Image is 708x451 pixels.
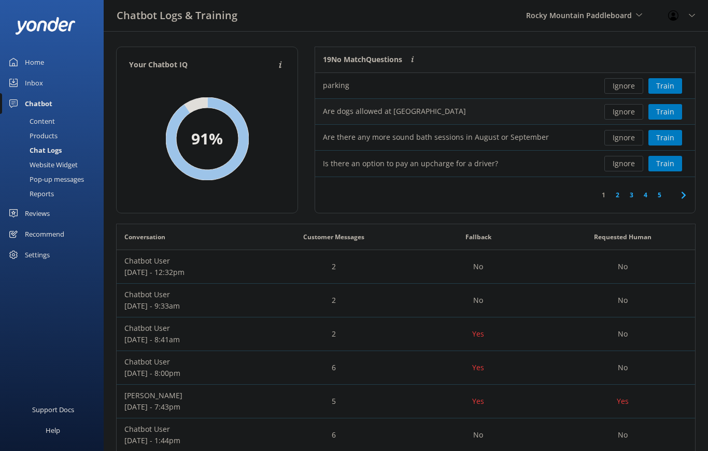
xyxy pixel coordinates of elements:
p: [DATE] - 12:32pm [124,267,253,278]
p: Chatbot User [124,255,253,267]
div: Pop-up messages [6,172,84,186]
h3: Chatbot Logs & Training [117,7,237,24]
div: Products [6,128,58,143]
span: Rocky Mountain Paddleboard [526,10,632,20]
p: Chatbot User [124,323,253,334]
span: Requested Human [594,232,652,242]
div: Recommend [25,224,64,244]
div: Inbox [25,72,43,93]
div: Chat Logs [6,143,62,157]
a: Pop-up messages [6,172,104,186]
img: yonder-white-logo.png [16,17,75,34]
a: 4 [639,190,653,200]
p: 2 [332,295,336,306]
p: No [618,261,628,272]
div: row [315,125,695,151]
a: 1 [597,190,611,200]
button: Ignore [604,156,643,171]
div: Chatbot [25,93,52,114]
a: Website Widget [6,157,104,172]
h4: Your Chatbot IQ [129,60,276,71]
p: 6 [332,429,336,441]
p: No [473,295,483,306]
p: 2 [332,261,336,272]
p: No [618,362,628,373]
p: No [473,429,483,441]
div: row [117,284,695,317]
p: [PERSON_NAME] [124,390,253,401]
div: Website Widget [6,157,78,172]
button: Train [648,104,682,120]
div: Help [46,420,60,441]
div: row [315,151,695,177]
button: Train [648,130,682,146]
p: Yes [472,362,484,373]
p: No [618,429,628,441]
p: 6 [332,362,336,373]
p: [DATE] - 7:43pm [124,401,253,413]
div: row [117,317,695,351]
button: Ignore [604,78,643,94]
a: Reports [6,186,104,201]
p: No [473,261,483,272]
span: Fallback [465,232,491,242]
a: Chat Logs [6,143,104,157]
button: Train [648,156,682,171]
div: Settings [25,244,50,265]
a: 2 [611,190,625,200]
div: Is there an option to pay an upcharge for a driver? [323,158,498,169]
p: Chatbot User [124,289,253,300]
div: Home [25,52,44,72]
button: Train [648,78,682,94]
p: [DATE] - 9:33am [124,300,253,312]
p: Chatbot User [124,424,253,435]
div: grid [315,73,695,177]
button: Ignore [604,130,643,146]
div: row [117,385,695,418]
a: 3 [625,190,639,200]
button: Ignore [604,104,643,120]
a: 5 [653,190,667,200]
div: parking [323,80,349,91]
span: Conversation [124,232,165,242]
p: No [618,328,628,340]
p: 19 No Match Questions [323,54,402,65]
p: [DATE] - 8:00pm [124,368,253,379]
p: Chatbot User [124,356,253,368]
p: Yes [617,396,629,407]
p: [DATE] - 8:41am [124,334,253,345]
p: [DATE] - 1:44pm [124,435,253,446]
div: row [315,99,695,125]
p: Yes [472,328,484,340]
a: Content [6,114,104,128]
div: Are dogs allowed at [GEOGRAPHIC_DATA] [323,106,466,117]
div: Reports [6,186,54,201]
p: 5 [332,396,336,407]
h2: 91 % [191,126,223,151]
div: row [315,73,695,99]
span: Customer Messages [303,232,364,242]
div: Reviews [25,203,50,224]
a: Products [6,128,104,143]
div: row [117,351,695,385]
div: Are there any more sound bath sessions in August or September [323,132,549,143]
div: Content [6,114,55,128]
p: Yes [472,396,484,407]
div: row [117,250,695,284]
div: Support Docs [32,399,74,420]
p: No [618,295,628,306]
p: 2 [332,328,336,340]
